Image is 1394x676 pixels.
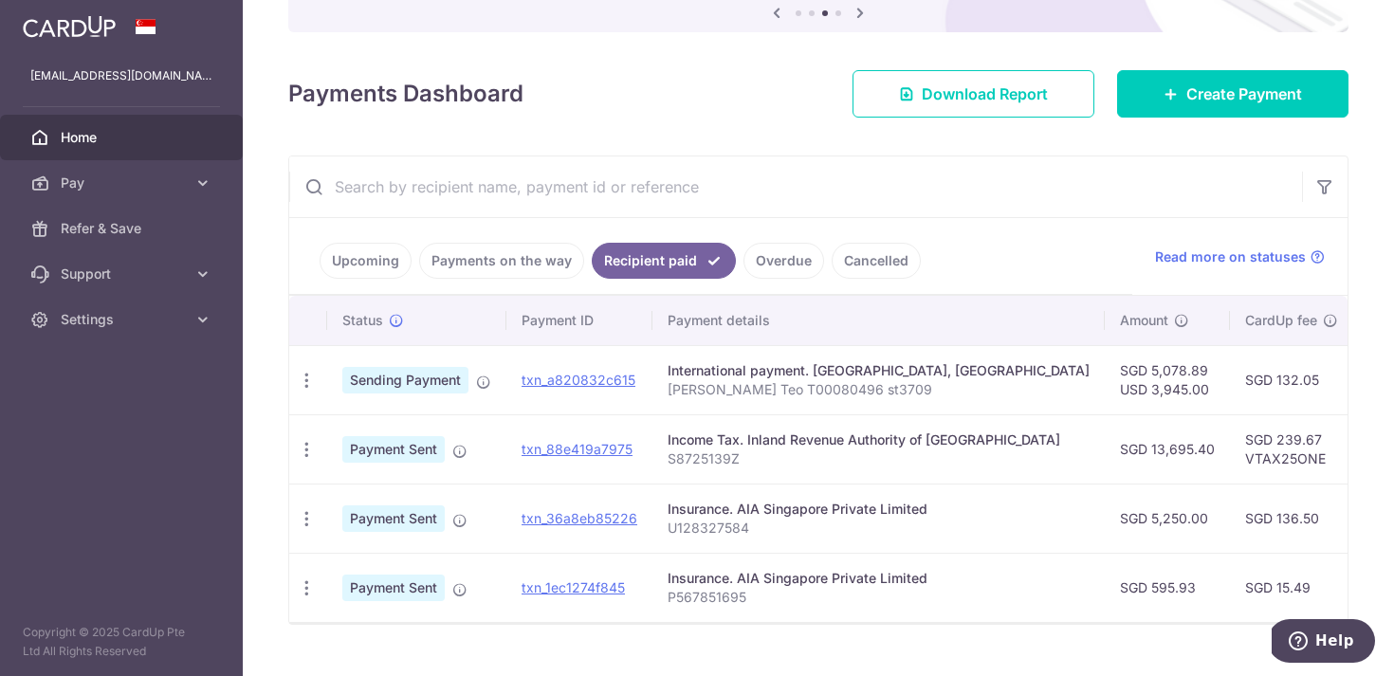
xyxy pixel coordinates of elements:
a: Read more on statuses [1155,247,1325,266]
span: Support [61,265,186,283]
p: S8725139Z [668,449,1090,468]
a: Payments on the way [419,243,584,279]
td: SGD 13,695.40 [1105,414,1230,484]
a: Overdue [743,243,824,279]
span: Amount [1120,311,1168,330]
a: Cancelled [832,243,921,279]
span: Payment Sent [342,436,445,463]
td: SGD 595.93 [1105,553,1230,622]
a: txn_36a8eb85226 [522,510,637,526]
p: [EMAIL_ADDRESS][DOMAIN_NAME] [30,66,212,85]
span: Create Payment [1186,82,1302,105]
input: Search by recipient name, payment id or reference [289,156,1302,217]
span: Sending Payment [342,367,468,393]
a: Recipient paid [592,243,736,279]
span: Payment Sent [342,505,445,532]
span: CardUp fee [1245,311,1317,330]
span: Settings [61,310,186,329]
a: Create Payment [1117,70,1348,118]
span: Read more on statuses [1155,247,1306,266]
td: SGD 239.67 VTAX25ONE [1230,414,1353,484]
span: Status [342,311,383,330]
td: SGD 5,250.00 [1105,484,1230,553]
div: International payment. [GEOGRAPHIC_DATA], [GEOGRAPHIC_DATA] [668,361,1090,380]
div: Insurance. AIA Singapore Private Limited [668,500,1090,519]
td: SGD 136.50 [1230,484,1353,553]
span: Download Report [922,82,1048,105]
p: U128327584 [668,519,1090,538]
th: Payment details [652,296,1105,345]
p: P567851695 [668,588,1090,607]
div: Income Tax. Inland Revenue Authority of [GEOGRAPHIC_DATA] [668,430,1090,449]
h4: Payments Dashboard [288,77,523,111]
a: Upcoming [320,243,412,279]
a: txn_88e419a7975 [522,441,633,457]
span: Pay [61,174,186,192]
div: Insurance. AIA Singapore Private Limited [668,569,1090,588]
td: SGD 15.49 [1230,553,1353,622]
th: Payment ID [506,296,652,345]
span: Payment Sent [342,575,445,601]
a: Download Report [853,70,1094,118]
td: SGD 5,078.89 USD 3,945.00 [1105,345,1230,414]
span: Refer & Save [61,219,186,238]
a: txn_1ec1274f845 [522,579,625,595]
a: txn_a820832c615 [522,372,635,388]
p: [PERSON_NAME] Teo T00080496 st3709 [668,380,1090,399]
iframe: Opens a widget where you can find more information [1272,619,1375,667]
td: SGD 132.05 [1230,345,1353,414]
span: Home [61,128,186,147]
img: CardUp [23,15,116,38]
